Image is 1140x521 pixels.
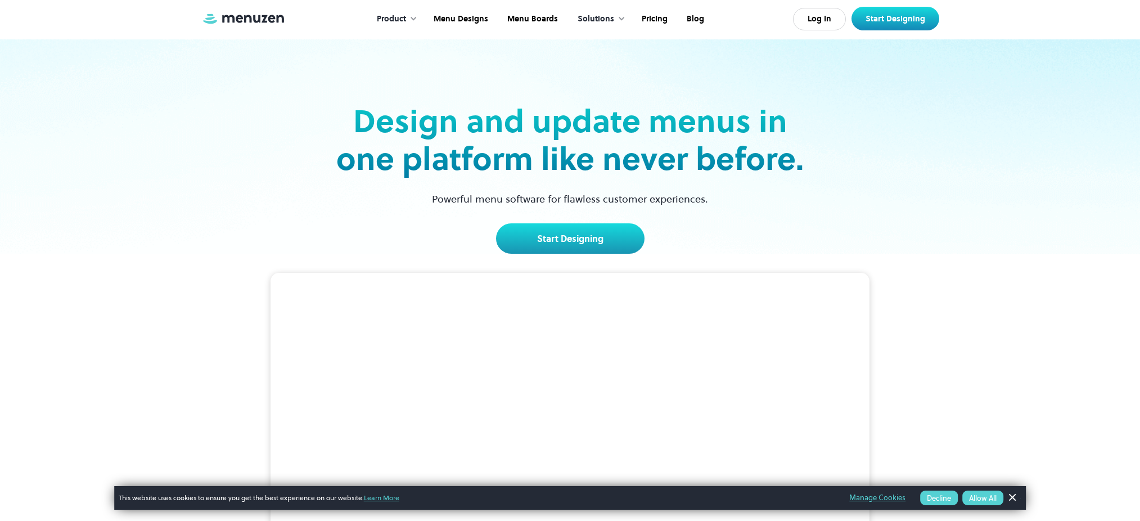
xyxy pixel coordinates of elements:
a: Learn More [364,493,399,502]
a: Pricing [631,2,676,37]
a: Start Designing [496,223,645,254]
div: Solutions [566,2,631,37]
a: Menu Boards [497,2,566,37]
a: Blog [676,2,713,37]
a: Manage Cookies [849,492,905,504]
div: Solutions [578,13,614,25]
a: Start Designing [851,7,939,30]
a: Menu Designs [423,2,497,37]
p: Powerful menu software for flawless customer experiences. [418,191,722,206]
a: Log In [793,8,846,30]
div: Product [377,13,406,25]
h2: Design and update menus in one platform like never before. [333,102,808,178]
button: Allow All [962,491,1003,505]
div: Product [366,2,423,37]
span: This website uses cookies to ensure you get the best experience on our website. [119,493,834,503]
button: Decline [920,491,958,505]
a: Dismiss Banner [1003,489,1020,506]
